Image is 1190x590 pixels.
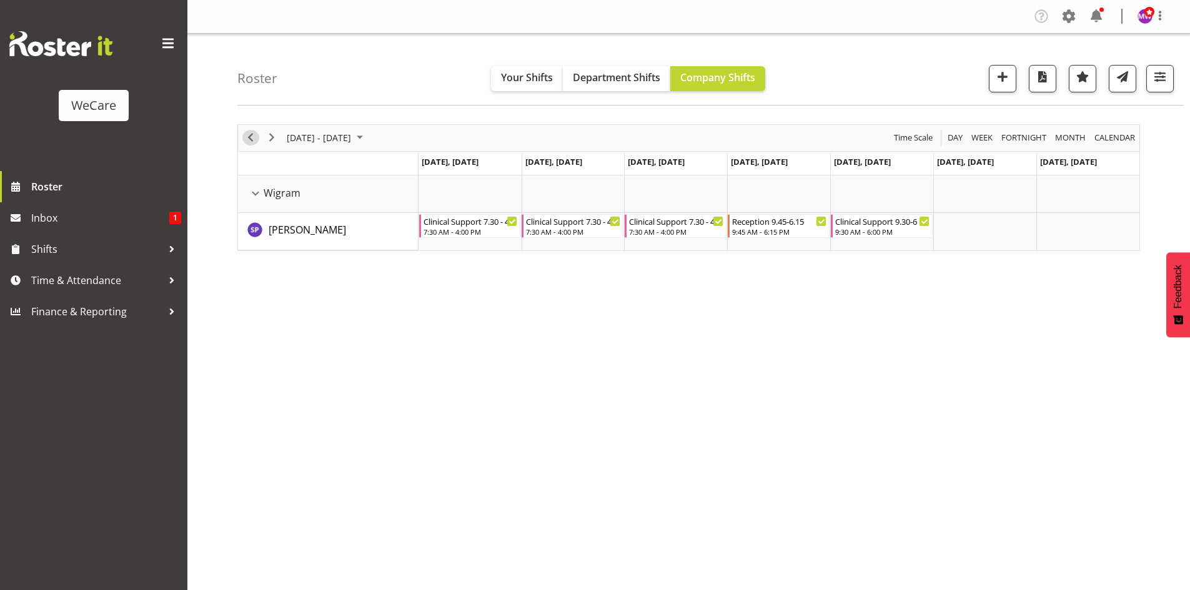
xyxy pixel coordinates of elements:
button: Previous [242,130,259,145]
span: [DATE] - [DATE] [285,130,352,145]
span: 1 [169,212,181,224]
button: Fortnight [999,130,1049,145]
span: Month [1054,130,1087,145]
div: Sabnam Pun"s event - Clinical Support 7.30 - 4 Begin From Tuesday, September 2, 2025 at 7:30:00 A... [522,214,623,238]
span: Week [970,130,994,145]
button: Highlight an important date within the roster. [1069,65,1096,92]
div: Clinical Support 7.30 - 4 [526,215,620,227]
div: 7:30 AM - 4:00 PM [424,227,518,237]
span: Day [946,130,964,145]
button: September 2025 [285,130,369,145]
span: [DATE], [DATE] [731,156,788,167]
button: Company Shifts [670,66,765,91]
img: management-we-care10447.jpg [1138,9,1153,24]
span: Your Shifts [501,71,553,84]
div: 7:30 AM - 4:00 PM [629,227,723,237]
span: [PERSON_NAME] [269,223,346,237]
button: Your Shifts [491,66,563,91]
span: Company Shifts [680,71,755,84]
span: Feedback [1173,265,1184,308]
td: Wigram resource [238,175,419,213]
img: Rosterit website logo [9,31,112,56]
div: Sabnam Pun"s event - Clinical Support 9.30-6 Begin From Friday, September 5, 2025 at 9:30:00 AM G... [831,214,933,238]
span: [DATE], [DATE] [422,156,478,167]
span: Wigram [264,185,300,200]
div: Clinical Support 7.30 - 4 [629,215,723,227]
h4: Roster [237,71,277,86]
button: Time Scale [892,130,935,145]
span: Time Scale [893,130,934,145]
button: Send a list of all shifts for the selected filtered period to all rostered employees. [1109,65,1136,92]
div: previous period [240,125,261,151]
div: Clinical Support 9.30-6 [835,215,930,227]
span: [DATE], [DATE] [937,156,994,167]
div: 9:45 AM - 6:15 PM [732,227,826,237]
div: next period [261,125,282,151]
button: Add a new shift [989,65,1016,92]
button: Next [264,130,280,145]
div: Reception 9.45-6.15 [732,215,826,227]
span: Finance & Reporting [31,302,162,321]
button: Timeline Week [969,130,995,145]
span: Department Shifts [573,71,660,84]
span: [DATE], [DATE] [1040,156,1097,167]
a: [PERSON_NAME] [269,222,346,237]
span: Time & Attendance [31,271,162,290]
span: [DATE], [DATE] [628,156,685,167]
button: Filter Shifts [1146,65,1174,92]
div: WeCare [71,96,116,115]
span: Inbox [31,209,169,227]
div: Sabnam Pun"s event - Clinical Support 7.30 - 4 Begin From Wednesday, September 3, 2025 at 7:30:00... [625,214,726,238]
button: Timeline Month [1053,130,1088,145]
td: Sabnam Pun resource [238,213,419,250]
div: Clinical Support 7.30 - 4 [424,215,518,227]
div: Sabnam Pun"s event - Clinical Support 7.30 - 4 Begin From Monday, September 1, 2025 at 7:30:00 AM... [419,214,521,238]
span: Shifts [31,240,162,258]
span: [DATE], [DATE] [834,156,891,167]
button: Timeline Day [946,130,965,145]
table: Timeline Week of September 1, 2025 [419,175,1139,250]
span: [DATE], [DATE] [525,156,582,167]
button: Month [1093,130,1138,145]
div: 9:30 AM - 6:00 PM [835,227,930,237]
div: September 01 - 07, 2025 [282,125,370,151]
button: Download a PDF of the roster according to the set date range. [1029,65,1056,92]
span: calendar [1093,130,1136,145]
div: Sabnam Pun"s event - Reception 9.45-6.15 Begin From Thursday, September 4, 2025 at 9:45:00 AM GMT... [728,214,830,238]
button: Feedback - Show survey [1166,252,1190,337]
div: Timeline Week of September 1, 2025 [237,124,1140,251]
button: Department Shifts [563,66,670,91]
span: Roster [31,177,181,196]
span: Fortnight [1000,130,1048,145]
div: 7:30 AM - 4:00 PM [526,227,620,237]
